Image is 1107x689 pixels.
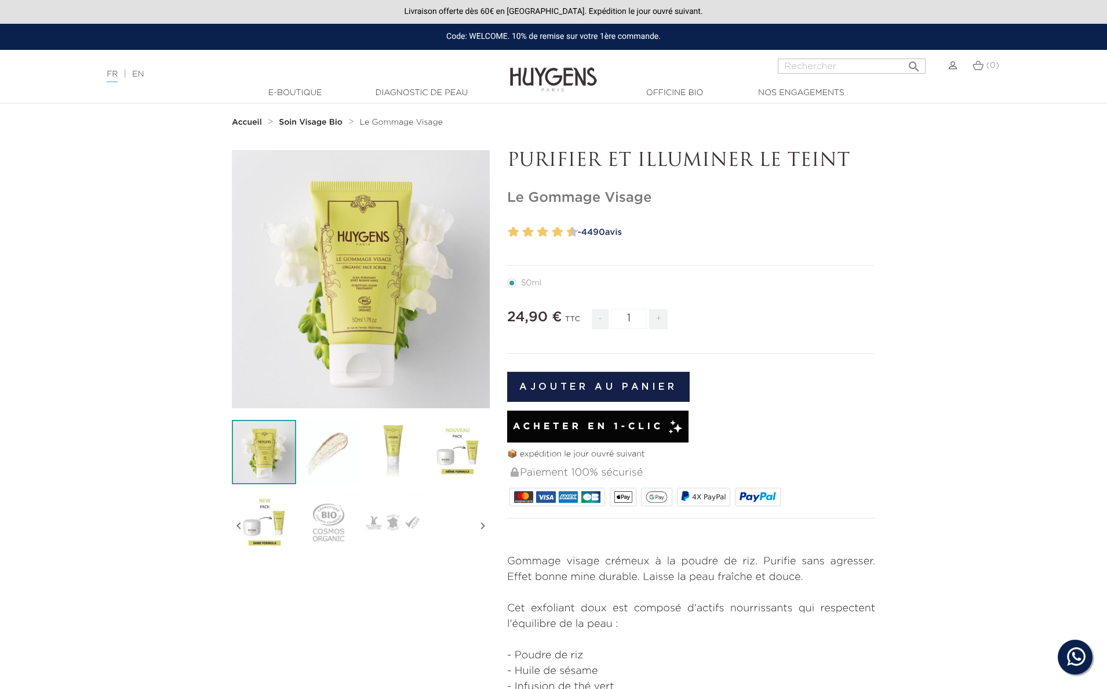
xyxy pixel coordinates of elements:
[237,87,353,99] a: E-Boutique
[279,118,343,126] strong: Soin Visage Bio
[614,491,632,503] img: apple_pay
[507,310,562,324] span: 24,90 €
[279,118,345,127] a: Soin Visage Bio
[476,497,490,555] i: 
[363,87,479,99] a: Diagnostic de peau
[692,493,726,501] span: 4X PayPal
[505,224,509,241] label: 1
[554,224,563,241] label: 8
[132,70,144,78] a: EN
[581,491,600,503] img: CB_NATIONALE
[778,59,926,74] input: Rechercher
[510,49,597,93] img: Huygens
[232,118,262,126] strong: Accueil
[511,224,519,241] label: 2
[507,648,875,663] li: - Poudre de riz
[743,87,859,99] a: Nos engagements
[574,224,875,241] a: -4490avis
[507,190,875,206] h1: Le Gommage Visage
[507,554,875,585] p: Gommage visage crémeux à la poudre de riz. Purifie sans agresser. Effet bonne mine durable. Laiss...
[565,307,580,338] div: TTC
[361,420,425,484] img: Le Gommage Visage
[360,118,443,127] a: Le Gommage Visage
[549,224,553,241] label: 7
[611,309,646,329] input: Quantité
[649,309,668,329] span: +
[507,372,690,402] button: Ajouter au panier
[514,491,533,503] img: MASTERCARD
[569,224,578,241] label: 10
[507,663,875,679] li: - Huile de sésame
[107,70,118,82] a: FR
[581,228,605,237] span: 4490
[507,601,875,632] p: Cet exfoliant doux est composé d'actifs nourrissants qui respectent l'équilibre de la peau :
[559,491,578,503] img: AMEX
[232,497,246,555] i: 
[907,56,921,70] i: 
[536,491,555,503] img: VISA
[507,150,875,172] p: PURIFIER ET ILLUMINER LE TEINT
[564,224,568,241] label: 9
[232,118,264,127] a: Accueil
[525,224,534,241] label: 4
[540,224,548,241] label: 6
[592,309,608,329] span: -
[617,87,733,99] a: Officine Bio
[101,67,453,81] div: |
[986,61,999,70] span: (0)
[360,118,443,126] span: Le Gommage Visage
[511,467,519,477] img: Paiement 100% sécurisé
[520,224,524,241] label: 3
[507,278,555,288] label: 50ml
[232,420,296,484] img: Le Gommage Visage
[535,224,539,241] label: 5
[904,55,924,71] button: 
[646,491,668,503] img: google_pay
[509,460,875,485] div: Paiement 100% sécurisé
[507,448,875,460] p: 📦 expédition le jour ouvré suivant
